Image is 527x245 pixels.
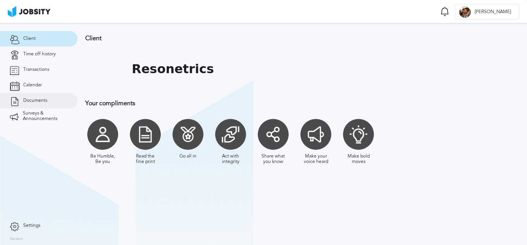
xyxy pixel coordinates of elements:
[459,6,471,18] div: F
[132,62,214,76] h1: Resonetrics
[132,154,159,164] div: Read the fine print
[23,51,56,57] span: Time off history
[23,82,42,88] span: Calendar
[302,154,329,164] div: Make your voice heard
[260,154,287,164] div: Share what you know
[455,4,519,19] button: F[PERSON_NAME]
[23,111,68,122] span: Surveys & Announcements
[23,223,40,228] span: Settings
[85,35,506,42] h3: Client
[23,36,36,41] span: Client
[89,154,116,164] div: Be Humble, Be you
[85,100,506,107] h3: Your compliments
[471,9,515,15] span: [PERSON_NAME]
[23,67,49,72] span: Transactions
[179,154,196,159] div: Go all in
[10,237,24,242] label: Version:
[345,154,372,164] div: Make bold moves
[8,6,50,17] img: ab4bad089aa723f57921c736e9817d99.png
[217,154,244,164] div: Act with integrity
[23,98,47,103] span: Documents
